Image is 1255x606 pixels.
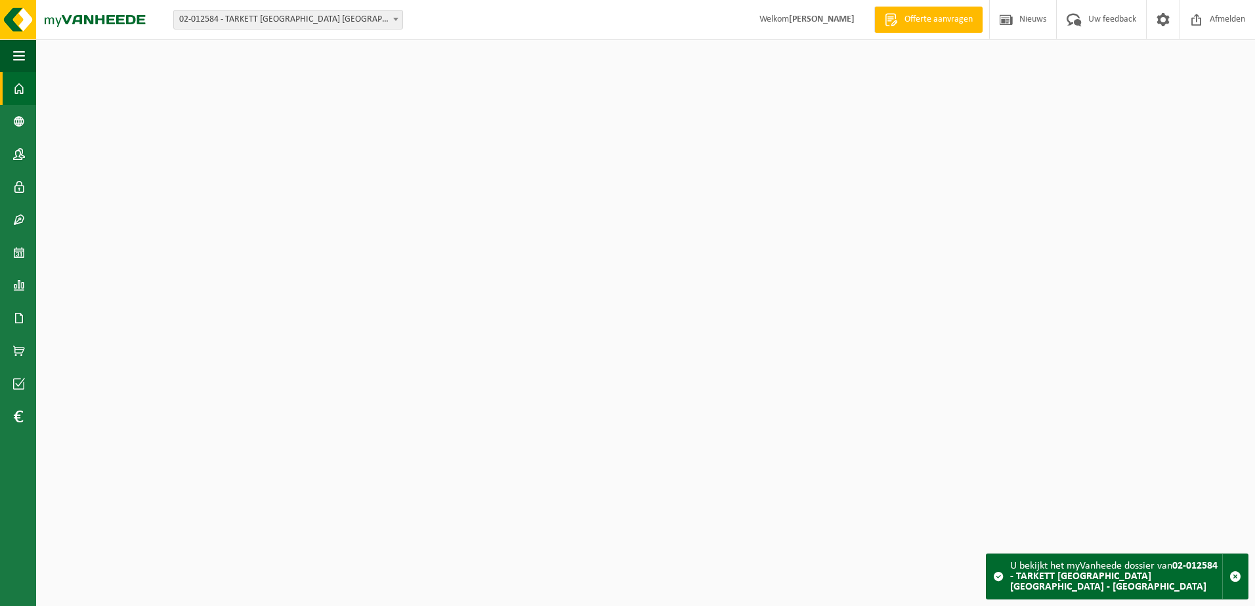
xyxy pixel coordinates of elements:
div: U bekijkt het myVanheede dossier van [1010,554,1222,599]
a: Offerte aanvragen [874,7,983,33]
span: Offerte aanvragen [901,13,976,26]
strong: [PERSON_NAME] [789,14,855,24]
span: 02-012584 - TARKETT DENDERMONDE NV - DENDERMONDE [173,10,403,30]
strong: 02-012584 - TARKETT [GEOGRAPHIC_DATA] [GEOGRAPHIC_DATA] - [GEOGRAPHIC_DATA] [1010,561,1218,592]
span: 02-012584 - TARKETT DENDERMONDE NV - DENDERMONDE [174,10,402,29]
